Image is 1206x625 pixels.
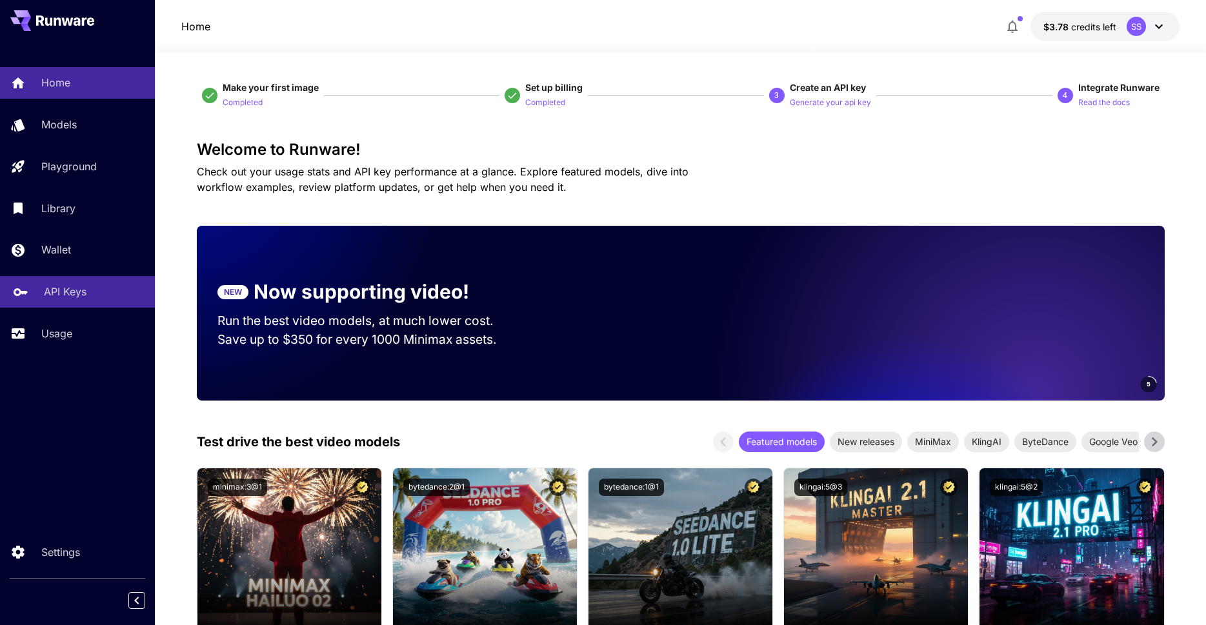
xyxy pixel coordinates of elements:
span: Integrate Runware [1078,82,1160,93]
span: Check out your usage stats and API key performance at a glance. Explore featured models, dive int... [197,165,688,193]
h3: Welcome to Runware! [197,141,1165,159]
span: $3.78 [1043,21,1071,32]
p: Now supporting video! [254,277,469,306]
span: credits left [1071,21,1116,32]
button: Certified Model – Vetted for best performance and includes a commercial license. [549,479,567,496]
span: Google Veo [1081,435,1145,448]
button: Read the docs [1078,94,1130,110]
p: Completed [525,97,565,109]
button: Completed [223,94,263,110]
p: API Keys [44,284,86,299]
p: Run the best video models, at much lower cost. [217,312,518,330]
span: MiniMax [907,435,959,448]
button: klingai:5@3 [794,479,847,496]
div: Google Veo [1081,432,1145,452]
span: Create an API key [790,82,866,93]
button: Certified Model – Vetted for best performance and includes a commercial license. [354,479,371,496]
p: Save up to $350 for every 1000 Minimax assets. [217,330,518,349]
p: Home [41,75,70,90]
nav: breadcrumb [181,19,210,34]
div: Collapse sidebar [138,589,155,612]
button: Certified Model – Vetted for best performance and includes a commercial license. [1136,479,1154,496]
button: Certified Model – Vetted for best performance and includes a commercial license. [745,479,762,496]
div: KlingAI [964,432,1009,452]
span: Make your first image [223,82,319,93]
span: New releases [830,435,902,448]
p: Completed [223,97,263,109]
div: MiniMax [907,432,959,452]
p: Settings [41,544,80,560]
p: Test drive the best video models [197,432,400,451]
p: 4 [1063,90,1067,101]
div: ByteDance [1014,432,1076,452]
button: bytedance:2@1 [403,479,470,496]
p: Playground [41,159,97,174]
span: ByteDance [1014,435,1076,448]
span: 5 [1147,379,1151,389]
button: Collapse sidebar [128,592,145,609]
a: Home [181,19,210,34]
span: Featured models [739,435,825,448]
p: Wallet [41,242,71,257]
button: Completed [525,94,565,110]
span: KlingAI [964,435,1009,448]
div: New releases [830,432,902,452]
button: Certified Model – Vetted for best performance and includes a commercial license. [940,479,958,496]
div: SS [1127,17,1146,36]
p: Generate your api key [790,97,871,109]
p: Read the docs [1078,97,1130,109]
button: $3.78SS [1030,12,1180,41]
p: 3 [774,90,779,101]
p: Library [41,201,75,216]
button: bytedance:1@1 [599,479,664,496]
p: NEW [224,286,242,298]
p: Models [41,117,77,132]
p: Usage [41,326,72,341]
div: $3.78 [1043,20,1116,34]
span: Set up billing [525,82,583,93]
button: minimax:3@1 [208,479,267,496]
button: Generate your api key [790,94,871,110]
button: klingai:5@2 [990,479,1043,496]
div: Featured models [739,432,825,452]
